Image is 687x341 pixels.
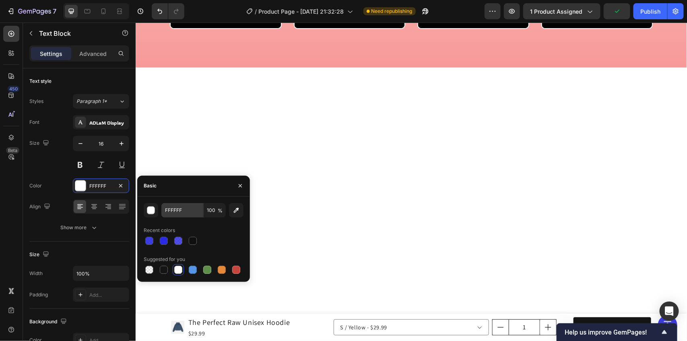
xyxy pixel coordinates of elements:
div: Undo/Redo [152,3,184,19]
p: Text Block [39,29,107,38]
p: 7 [53,6,56,16]
div: Recent colors [144,227,175,234]
div: Show more [61,224,98,232]
div: Align [29,201,52,212]
span: / [255,7,257,16]
button: Publish [633,3,667,19]
span: Product Page - [DATE] 21:32:28 [259,7,344,16]
div: Beta [6,147,19,154]
div: Open Intercom Messenger [660,302,679,321]
button: 7 [3,3,60,19]
div: Add... [89,292,127,299]
button: Show survey - Help us improve GemPages! [565,327,669,337]
div: Color [29,182,42,189]
div: Text style [29,78,52,85]
span: 1 product assigned [530,7,582,16]
div: Publish [640,7,660,16]
div: Size [29,138,51,149]
iframe: Design area [136,23,687,341]
div: Font [29,119,39,126]
div: Styles [29,98,43,105]
div: 450 [8,86,19,92]
div: Basic [144,182,157,189]
button: Show more [29,220,129,235]
input: Eg: FFFFFF [161,203,203,218]
div: FFFFFF [89,183,113,190]
div: ADLaM Display [89,119,127,126]
input: Auto [73,266,129,281]
div: Size [29,249,51,260]
span: % [218,207,223,214]
button: 1 product assigned [523,3,600,19]
div: Suggested for you [144,256,185,263]
div: Padding [29,291,48,298]
div: Background [29,316,68,327]
p: Advanced [79,49,107,58]
button: Paragraph 1* [73,94,129,109]
span: Paragraph 1* [76,98,107,105]
div: Width [29,270,43,277]
p: Settings [40,49,62,58]
span: Need republishing [371,8,413,15]
span: Help us improve GemPages! [565,329,660,336]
